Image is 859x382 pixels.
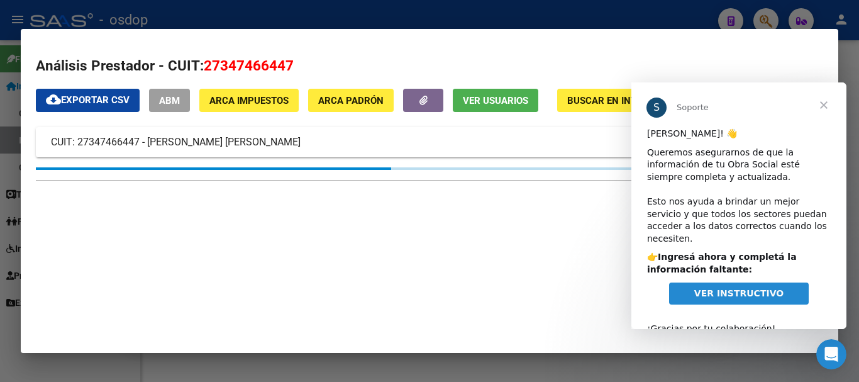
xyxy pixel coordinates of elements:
[199,89,299,112] button: ARCA Impuestos
[631,82,846,329] iframe: Intercom live chat mensaje
[36,127,823,157] mat-expansion-panel-header: CUIT: 27347466447 - [PERSON_NAME] [PERSON_NAME]
[816,339,846,369] iframe: Intercom live chat
[308,89,394,112] button: ARCA Padrón
[149,89,190,112] button: ABM
[204,57,294,74] span: 27347466447
[16,228,199,265] div: ¡Gracias por tu colaboración! ​
[463,95,528,106] span: Ver Usuarios
[51,135,793,150] mat-panel-title: CUIT: 27347466447 - [PERSON_NAME] [PERSON_NAME]
[453,89,538,112] button: Ver Usuarios
[46,94,130,106] span: Exportar CSV
[567,95,682,106] span: Buscar en Integración
[36,55,823,77] h2: Análisis Prestador - CUIT:
[46,92,61,107] mat-icon: cloud_download
[557,89,692,112] button: Buscar en Integración
[318,95,384,106] span: ARCA Padrón
[159,95,180,106] span: ABM
[209,95,289,106] span: ARCA Impuestos
[36,89,140,112] button: Exportar CSV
